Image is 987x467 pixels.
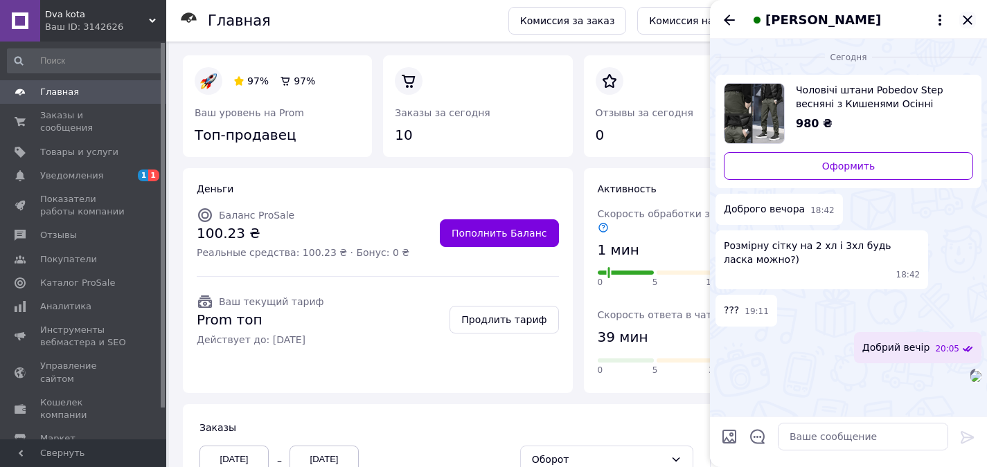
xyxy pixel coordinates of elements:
span: 1 мин [598,240,639,260]
a: Продлить тариф [450,306,558,333]
span: Уведомления [40,170,103,182]
span: Доброго вечора [724,202,805,217]
span: ??? [724,303,739,318]
span: Каталог ProSale [40,277,115,289]
span: Активность [598,183,657,194]
span: Скорость ответа в чате, мин [598,309,758,320]
span: 5 [652,365,658,376]
img: 14eb3281-c0cf-4f57-b95a-0bca4f569d71_w500_h500 [970,371,981,382]
img: 6526492690_w640_h640_muzhskie-shtany-pobedov.jpg [724,84,784,143]
div: Оборот [532,452,665,467]
input: Поиск [7,48,163,73]
a: Оформить [724,152,973,180]
span: Заказы [199,422,236,433]
span: 18:42 12.10.2025 [810,205,835,217]
button: Назад [721,12,738,28]
span: Главная [40,86,79,98]
span: Dva kota [45,8,149,21]
span: 18:42 12.10.2025 [896,269,921,281]
span: Кошелек компании [40,396,128,421]
span: Инструменты вебмастера и SEO [40,324,128,349]
span: Сегодня [825,52,873,64]
span: Действует до: [DATE] [197,333,323,347]
span: Prom топ [197,310,323,330]
span: Реальные средства: 100.23 ₴ · Бонус: 0 ₴ [197,246,409,259]
span: 97% [247,75,269,86]
span: Аналитика [40,300,91,313]
span: Отзывы [40,229,77,241]
span: Деньги [197,183,233,194]
span: 120 [706,277,722,289]
span: 97% [294,75,315,86]
button: Открыть шаблоны ответов [749,428,767,446]
span: 30 [709,365,719,376]
span: Покупатели [40,253,97,266]
span: Заказы и сообщения [40,109,128,134]
div: Ваш ID: 3142626 [45,21,166,33]
span: 5 [652,277,658,289]
div: 12.10.2025 [715,50,981,64]
span: Товары и услуги [40,146,118,158]
span: Ваш текущий тариф [219,296,323,307]
a: Комиссия на сайте компании [637,7,811,35]
span: Управление сайтом [40,360,128,385]
span: Показатели работы компании [40,193,128,218]
span: Маркет [40,432,75,445]
span: 100.23 ₴ [197,223,409,244]
button: Закрыть [959,12,976,28]
a: Пополнить Баланс [440,219,558,247]
span: 0 [598,277,603,289]
a: Посмотреть товар [724,83,973,144]
h1: Главная [208,12,271,29]
span: Добрий вечір [862,340,930,355]
span: [PERSON_NAME] [765,11,881,29]
span: 19:11 12.10.2025 [745,306,769,318]
span: 20:05 12.10.2025 [935,343,959,355]
span: Скорость обработки заказа, мин [598,208,765,233]
span: Баланс ProSale [219,210,294,221]
span: Чоловічі штани Pobedov Step весняні з Кишенями Осінні штани коттонові прямі на кожен день літні хакі [796,83,962,111]
span: 980 ₴ [796,117,833,130]
span: 39 мин [598,327,648,347]
button: [PERSON_NAME] [749,11,948,29]
span: 1 [138,170,149,181]
a: Комиссия за заказ [508,7,627,35]
span: 0 [598,365,603,376]
span: Розмірну сітку на 2 хл і 3хл будь ласка можно?) [724,239,920,266]
span: 1 [148,170,159,181]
